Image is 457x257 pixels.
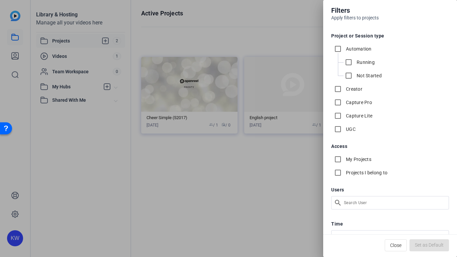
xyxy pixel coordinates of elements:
label: Capture Lite [345,112,372,119]
h6: Apply filters to projects [331,15,449,20]
h5: Project or Session type [331,33,449,38]
label: Not Started [355,72,382,79]
h5: Users [331,187,449,192]
span: Close [390,239,401,252]
button: Close [385,239,407,251]
label: Capture Pro [345,99,372,106]
label: My Projects [345,156,371,163]
label: Creator [345,86,362,92]
input: Search User [344,199,444,207]
mat-icon: search [331,196,343,209]
h4: Filters [331,5,449,15]
label: Running [355,59,375,66]
h5: Access [331,144,449,149]
label: Projects I belong to [345,169,387,176]
h5: Time [331,222,449,226]
label: UGC [345,126,356,133]
label: Automation [345,46,372,52]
